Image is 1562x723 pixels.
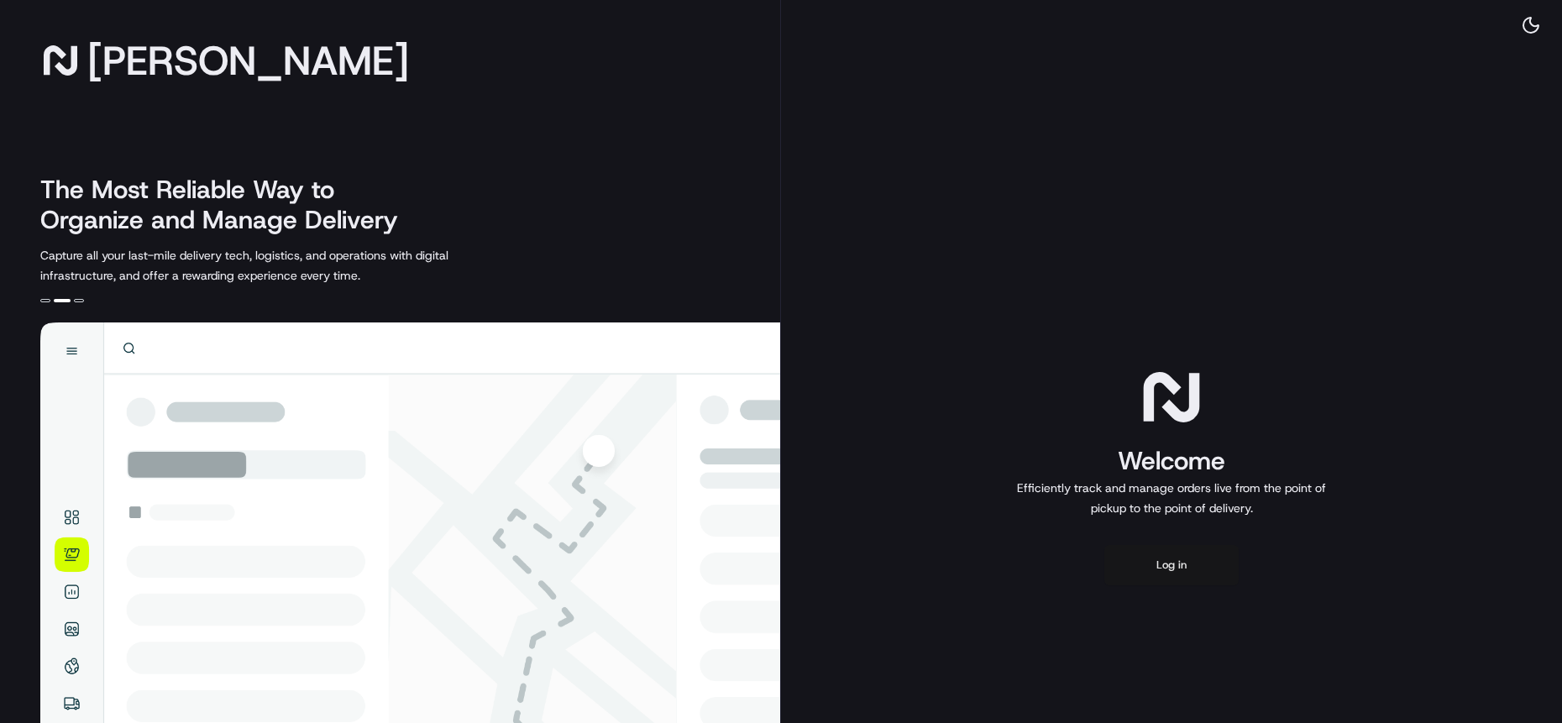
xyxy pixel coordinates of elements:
[1010,444,1333,478] h1: Welcome
[87,44,409,77] span: [PERSON_NAME]
[40,245,524,286] p: Capture all your last-mile delivery tech, logistics, and operations with digital infrastructure, ...
[1010,478,1333,518] p: Efficiently track and manage orders live from the point of pickup to the point of delivery.
[1104,545,1239,585] button: Log in
[40,175,417,235] h2: The Most Reliable Way to Organize and Manage Delivery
